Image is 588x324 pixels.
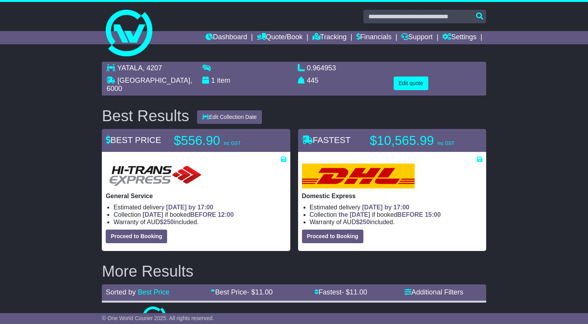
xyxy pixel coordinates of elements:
[362,204,410,211] span: [DATE] by 17:00
[197,110,262,124] button: Edit Collection Date
[310,218,482,226] li: Warranty of AUD included.
[350,288,367,296] span: 11.00
[218,211,234,218] span: 12:00
[117,64,143,72] span: YATALA
[425,211,441,218] span: 15:00
[174,133,271,148] p: $556.90
[342,288,367,296] span: - $
[117,77,190,84] span: [GEOGRAPHIC_DATA]
[302,135,351,145] span: FASTEST
[405,288,463,296] a: Additional Filters
[255,288,273,296] span: 11.00
[217,77,230,84] span: item
[310,211,482,218] li: Collection
[257,31,303,44] a: Quote/Book
[106,192,286,200] p: General Service
[307,77,319,84] span: 445
[224,141,241,146] span: inc GST
[338,211,370,218] span: the [DATE]
[106,288,136,296] span: Sorted by
[310,204,482,211] li: Estimated delivery
[356,219,370,225] span: $
[106,77,192,93] span: , 6000
[138,288,169,296] a: Best Price
[164,219,174,225] span: 250
[160,219,174,225] span: $
[102,263,486,280] h2: More Results
[206,31,247,44] a: Dashboard
[247,288,272,296] span: - $
[143,211,234,218] span: if booked
[312,31,347,44] a: Tracking
[394,77,428,90] button: Edit quote
[338,211,441,218] span: if booked
[211,77,215,84] span: 1
[314,288,367,296] a: Fastest- $11.00
[106,230,167,243] button: Proceed to Booking
[438,141,454,146] span: inc GST
[190,211,216,218] span: BEFORE
[102,315,214,321] span: © One World Courier 2025. All rights reserved.
[302,164,415,188] img: DHL: Domestic Express
[113,204,286,211] li: Estimated delivery
[166,204,213,211] span: [DATE] by 17:00
[356,31,392,44] a: Financials
[143,64,162,72] span: , 4207
[401,31,433,44] a: Support
[442,31,476,44] a: Settings
[113,211,286,218] li: Collection
[211,288,272,296] a: Best Price- $11.00
[307,64,336,72] span: 0.964953
[302,230,363,243] button: Proceed to Booking
[98,107,193,124] div: Best Results
[397,211,423,218] span: BEFORE
[359,219,370,225] span: 250
[143,211,163,218] span: [DATE]
[113,218,286,226] li: Warranty of AUD included.
[106,164,205,188] img: HiTrans: General Service
[370,133,467,148] p: $10,565.99
[106,135,161,145] span: BEST PRICE
[302,192,482,200] p: Domestic Express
